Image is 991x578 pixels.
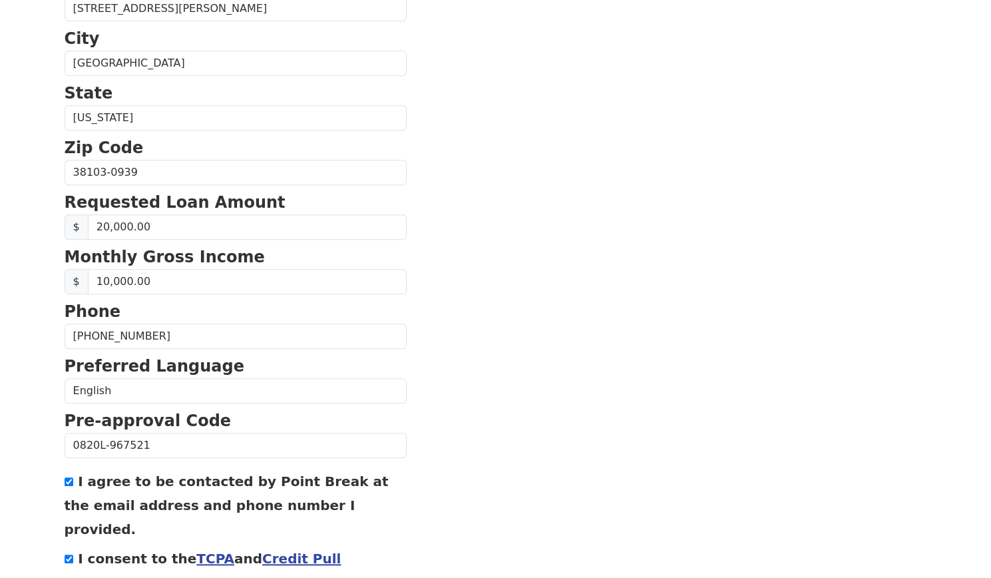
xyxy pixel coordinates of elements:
[65,324,407,349] input: Phone
[65,473,389,537] label: I agree to be contacted by Point Break at the email address and phone number I provided.
[65,245,407,269] p: Monthly Gross Income
[65,269,89,294] span: $
[65,84,113,103] strong: State
[65,214,89,240] span: $
[65,412,232,430] strong: Pre-approval Code
[88,269,407,294] input: Monthly Gross Income
[65,433,407,458] input: Pre-approval Code
[65,357,244,376] strong: Preferred Language
[65,51,407,76] input: City
[65,29,100,48] strong: City
[65,302,121,321] strong: Phone
[196,551,234,567] a: TCPA
[88,214,407,240] input: Requested Loan Amount
[65,160,407,185] input: Zip Code
[65,193,286,212] strong: Requested Loan Amount
[65,139,144,157] strong: Zip Code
